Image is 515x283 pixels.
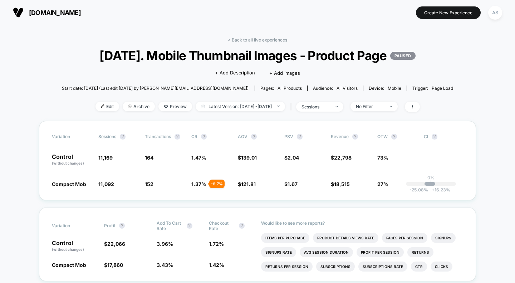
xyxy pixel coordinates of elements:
[334,181,350,187] span: 18,515
[316,262,355,272] li: Subscriptions
[363,86,407,91] span: Device:
[358,262,407,272] li: Subscriptions Rate
[104,223,116,228] span: Profit
[120,134,126,140] button: ?
[427,175,435,180] p: 0%
[107,241,125,247] span: 22,066
[432,86,453,91] span: Page Load
[486,5,504,20] button: AS
[261,220,463,226] p: Would like to see more reports?
[123,102,155,111] span: Archive
[52,247,84,252] span: (without changes)
[331,155,352,161] span: $
[52,134,91,140] span: Variation
[145,134,171,139] span: Transactions
[261,233,309,243] li: Items Per Purchase
[145,181,153,187] span: 152
[201,134,207,140] button: ?
[52,220,91,231] span: Variation
[81,48,433,63] span: [DATE]. Mobile Thumbnail Images - Product Page
[278,86,302,91] span: all products
[261,247,296,257] li: Signups Rate
[331,181,350,187] span: $
[288,181,298,187] span: 1.67
[390,106,392,107] img: end
[269,70,300,76] span: + Add Images
[239,223,245,229] button: ?
[297,134,303,140] button: ?
[128,104,132,108] img: end
[284,134,293,139] span: PSV
[284,155,299,161] span: $
[261,262,313,272] li: Returns Per Session
[334,155,352,161] span: 22,798
[52,181,86,187] span: Compact Mob
[260,86,302,91] div: Pages:
[313,86,358,91] div: Audience:
[215,69,255,77] span: + Add Description
[337,86,358,91] span: All Visitors
[13,7,24,18] img: Visually logo
[104,262,123,268] span: $
[209,241,224,247] span: 1.72 %
[391,134,397,140] button: ?
[300,247,353,257] li: Avg Session Duration
[432,187,435,192] span: +
[98,155,113,161] span: 11,169
[335,106,338,107] img: end
[11,7,83,18] button: [DOMAIN_NAME]
[409,187,428,192] span: -25.08 %
[191,134,197,139] span: CR
[238,155,257,161] span: $
[52,262,86,268] span: Compact Mob
[424,134,463,140] span: CI
[158,102,192,111] span: Preview
[424,156,463,166] span: ---
[390,52,416,60] p: PAUSED
[107,262,123,268] span: 17,860
[428,187,450,192] span: 16.23 %
[251,134,257,140] button: ?
[209,220,235,231] span: Checkout Rate
[191,155,206,161] span: 1.47 %
[175,134,180,140] button: ?
[432,134,437,140] button: ?
[356,104,384,109] div: No Filter
[289,102,296,112] span: |
[284,181,298,187] span: $
[301,104,330,109] div: sessions
[209,180,225,188] div: - 6.7 %
[357,247,404,257] li: Profit Per Session
[95,102,119,111] span: Edit
[377,134,417,140] span: OTW
[157,241,173,247] span: 3.96 %
[228,37,287,43] a: < Back to all live experiences
[277,106,280,107] img: end
[241,181,256,187] span: 121.81
[98,181,114,187] span: 11,092
[201,104,205,108] img: calendar
[377,181,388,187] span: 27%
[352,134,358,140] button: ?
[101,104,104,108] img: edit
[430,180,432,186] p: |
[238,134,247,139] span: AOV
[52,154,91,166] p: Control
[104,241,125,247] span: $
[377,155,388,161] span: 73%
[191,181,206,187] span: 1.37 %
[241,155,257,161] span: 139.01
[187,223,192,229] button: ?
[488,6,502,20] div: AS
[382,233,427,243] li: Pages Per Session
[145,155,153,161] span: 164
[52,240,97,252] p: Control
[411,262,427,272] li: Ctr
[62,86,249,91] span: Start date: [DATE] (Last edit [DATE] by [PERSON_NAME][EMAIL_ADDRESS][DOMAIN_NAME])
[29,9,81,16] span: [DOMAIN_NAME]
[288,155,299,161] span: 2.04
[157,262,173,268] span: 3.43 %
[412,86,453,91] div: Trigger:
[407,247,433,257] li: Returns
[209,262,224,268] span: 1.42 %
